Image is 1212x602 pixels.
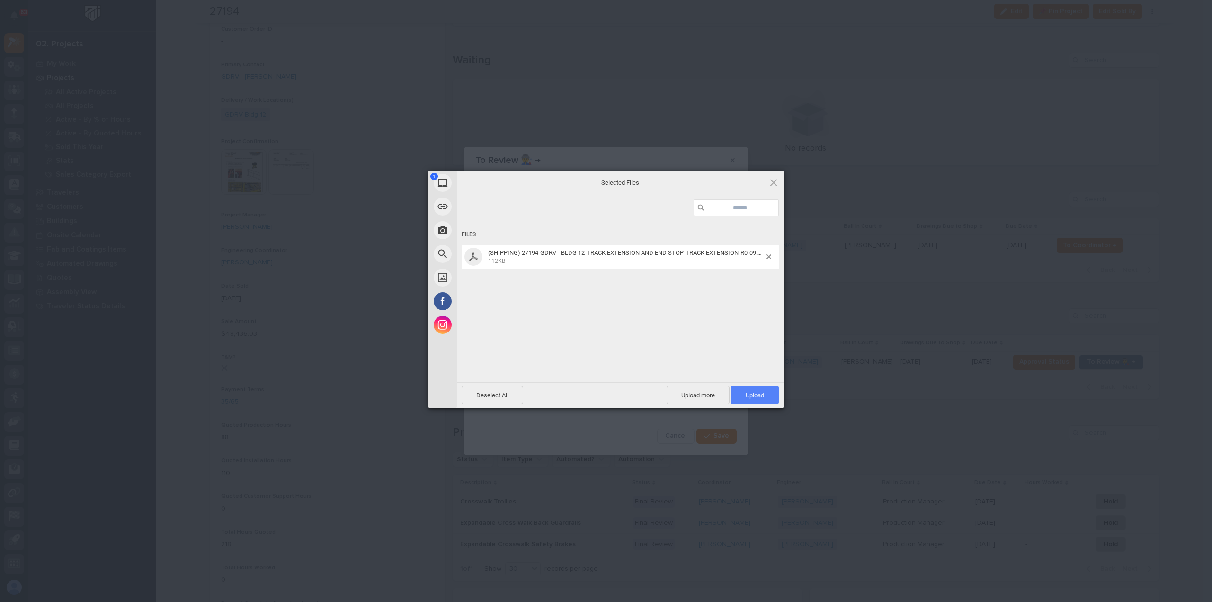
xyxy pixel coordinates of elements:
[428,313,542,337] div: Instagram
[731,386,779,404] span: Upload
[462,226,779,243] div: Files
[488,258,505,264] span: 112KB
[488,249,783,256] span: (SHIPPING) 27194-GDRV - BLDG 12-TRACK EXTENSION AND END STOP-TRACK EXTENSION-R0-09.19.25.pdf
[485,249,766,265] span: (SHIPPING) 27194-GDRV - BLDG 12-TRACK EXTENSION AND END STOP-TRACK EXTENSION-R0-09.19.25.pdf
[428,195,542,218] div: Link (URL)
[428,289,542,313] div: Facebook
[428,242,542,266] div: Web Search
[430,173,438,180] span: 1
[428,266,542,289] div: Unsplash
[428,218,542,242] div: Take Photo
[667,386,730,404] span: Upload more
[462,386,523,404] span: Deselect All
[768,177,779,188] span: Click here or hit ESC to close picker
[428,171,542,195] div: My Device
[746,392,764,399] span: Upload
[526,178,715,187] span: Selected Files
